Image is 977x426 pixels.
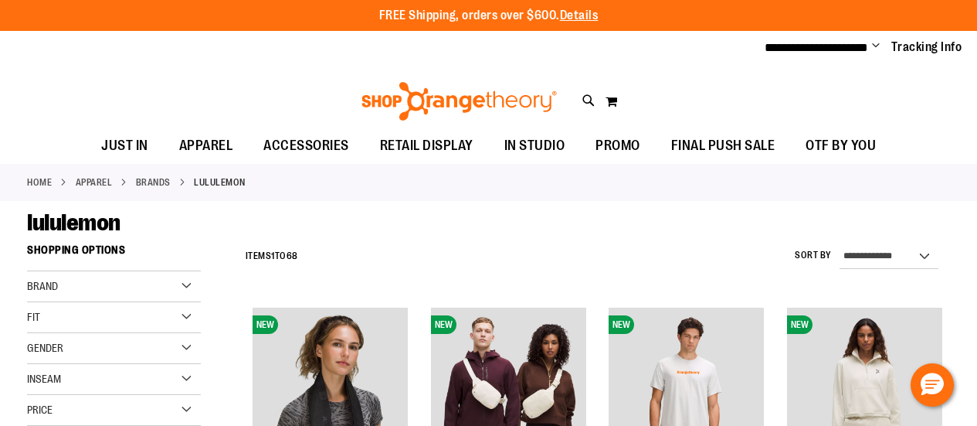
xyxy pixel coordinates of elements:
a: IN STUDIO [489,128,581,164]
span: NEW [431,315,456,334]
span: 68 [287,250,298,261]
a: OTF BY YOU [790,128,891,164]
span: Brand [27,280,58,292]
span: PROMO [595,128,640,163]
strong: Shopping Options [27,237,201,271]
strong: lululemon [194,176,246,189]
span: Price [27,404,53,416]
span: IN STUDIO [504,128,565,163]
span: Fit [27,311,40,323]
a: Home [27,176,52,189]
span: Inseam [27,373,61,385]
a: APPAREL [164,128,249,163]
span: OTF BY YOU [806,128,876,163]
span: RETAIL DISPLAY [380,128,473,163]
a: APPAREL [76,176,113,189]
a: Tracking Info [891,39,962,56]
span: NEW [609,315,634,334]
span: NEW [787,315,812,334]
span: ACCESSORIES [263,128,349,163]
a: BRANDS [136,176,171,189]
a: ACCESSORIES [248,128,365,164]
span: FINAL PUSH SALE [671,128,775,163]
span: NEW [253,315,278,334]
button: Account menu [872,39,880,55]
span: Gender [27,342,63,354]
span: 1 [271,250,275,261]
h2: Items to [246,244,298,268]
span: APPAREL [179,128,233,163]
span: lululemon [27,210,120,236]
a: PROMO [580,128,656,164]
a: JUST IN [86,128,164,164]
button: Hello, have a question? Let’s chat. [911,363,954,407]
p: FREE Shipping, orders over $600. [379,7,599,25]
label: Sort By [795,249,832,262]
img: Shop Orangetheory [359,82,559,121]
span: JUST IN [101,128,148,163]
a: FINAL PUSH SALE [656,128,791,164]
a: Details [560,9,599,22]
a: RETAIL DISPLAY [365,128,489,164]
